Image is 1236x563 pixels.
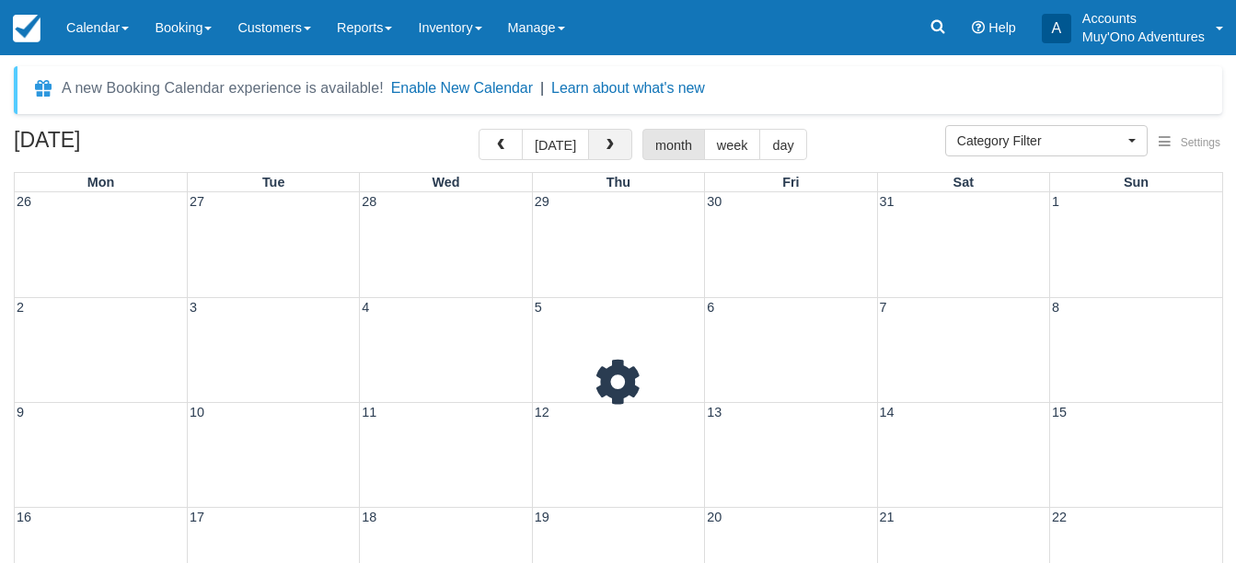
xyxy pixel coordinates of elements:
p: Accounts [1082,9,1205,28]
span: Settings [1181,136,1220,149]
span: 5 [533,300,544,315]
span: 4 [360,300,371,315]
div: A [1042,14,1071,43]
span: Mon [87,175,115,190]
span: | [540,80,544,96]
button: day [759,129,806,160]
span: 16 [15,510,33,524]
p: Muy'Ono Adventures [1082,28,1205,46]
span: 2 [15,300,26,315]
span: 1 [1050,194,1061,209]
span: 20 [705,510,723,524]
span: 18 [360,510,378,524]
h2: [DATE] [14,129,247,163]
button: month [642,129,705,160]
span: Sat [953,175,974,190]
button: Settings [1148,130,1231,156]
span: Sun [1124,175,1149,190]
span: Wed [432,175,459,190]
span: 26 [15,194,33,209]
span: 28 [360,194,378,209]
span: 19 [533,510,551,524]
button: week [704,129,761,160]
span: Thu [606,175,630,190]
span: Fri [782,175,799,190]
span: 12 [533,405,551,419]
span: 30 [705,194,723,209]
span: Category Filter [957,132,1124,150]
span: 10 [188,405,206,419]
span: 15 [1050,405,1069,419]
i: Help [972,21,985,34]
span: 21 [878,510,896,524]
span: 3 [188,300,199,315]
button: [DATE] [522,129,589,160]
span: Help [988,20,1016,35]
span: 14 [878,405,896,419]
span: 17 [188,510,206,524]
img: checkfront-main-nav-mini-logo.png [13,15,40,42]
span: Tue [262,175,285,190]
button: Category Filter [945,125,1148,156]
span: 22 [1050,510,1069,524]
span: 9 [15,405,26,419]
span: 6 [705,300,716,315]
span: 13 [705,405,723,419]
span: 7 [878,300,889,315]
div: A new Booking Calendar experience is available! [62,77,384,99]
span: 11 [360,405,378,419]
span: 29 [533,194,551,209]
span: 31 [878,194,896,209]
button: Enable New Calendar [391,79,533,98]
span: 27 [188,194,206,209]
a: Learn about what's new [551,80,705,96]
span: 8 [1050,300,1061,315]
